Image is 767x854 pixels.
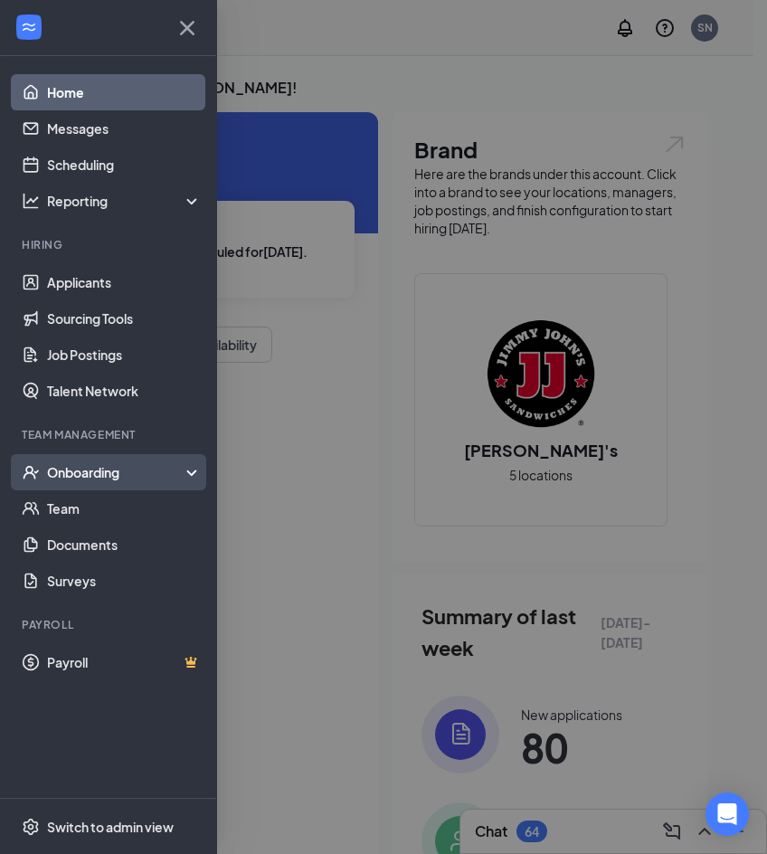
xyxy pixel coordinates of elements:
[22,617,198,632] div: Payroll
[705,792,749,836] div: Open Intercom Messenger
[47,147,202,183] a: Scheduling
[47,110,202,147] a: Messages
[47,463,186,481] div: Onboarding
[47,337,202,373] a: Job Postings
[47,490,202,527] a: Team
[22,237,198,252] div: Hiring
[47,818,174,836] div: Switch to admin view
[47,527,202,563] a: Documents
[22,427,198,442] div: Team Management
[22,192,40,210] svg: Analysis
[22,818,40,836] svg: Settings
[22,463,40,481] svg: UserCheck
[47,373,202,409] a: Talent Network
[47,192,203,210] div: Reporting
[47,644,202,680] a: PayrollCrown
[173,14,202,43] svg: Cross
[47,563,202,599] a: Surveys
[47,74,202,110] a: Home
[47,300,202,337] a: Sourcing Tools
[20,18,38,36] svg: WorkstreamLogo
[47,264,202,300] a: Applicants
